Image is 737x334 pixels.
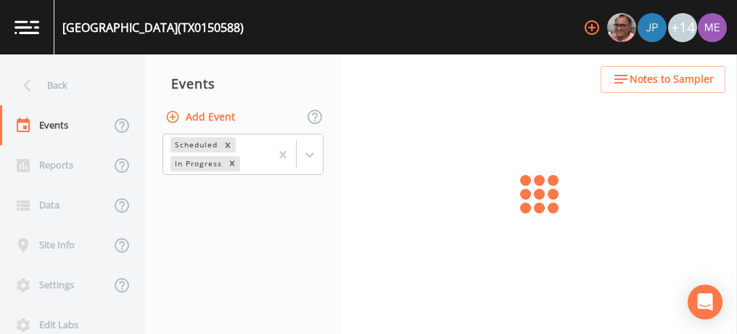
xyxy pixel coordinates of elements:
img: 41241ef155101aa6d92a04480b0d0000 [638,13,667,42]
div: Events [145,65,341,102]
div: In Progress [170,156,224,171]
div: Open Intercom Messenger [688,285,722,319]
div: Remove Scheduled [220,137,236,152]
button: Notes to Sampler [601,66,725,93]
img: e2d790fa78825a4bb76dcb6ab311d44c [607,13,636,42]
button: Add Event [162,104,241,131]
div: [GEOGRAPHIC_DATA] (TX0150588) [62,19,244,36]
div: +14 [668,13,697,42]
span: Notes to Sampler [630,70,714,89]
div: Scheduled [170,137,220,152]
img: d4d65db7c401dd99d63b7ad86343d265 [698,13,727,42]
div: Remove In Progress [224,156,240,171]
div: Joshua gere Paul [637,13,667,42]
div: Mike Franklin [606,13,637,42]
img: logo [15,20,39,34]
